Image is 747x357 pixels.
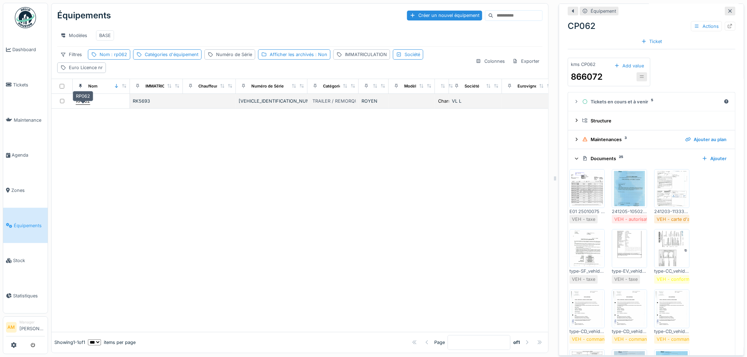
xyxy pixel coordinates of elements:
[323,83,372,89] div: Catégories d'équipement
[614,231,645,266] img: 3mkovkfkbpgkq2l9icuron02fzw7
[133,98,180,104] div: RK5693
[571,152,732,165] summary: Documents25Ajouter
[3,32,48,67] a: Dashboard
[14,117,45,123] span: Maintenance
[513,339,520,346] strong: of 1
[405,51,420,58] div: Société
[638,37,665,46] div: Ticket
[572,216,595,223] div: VEH - taxe
[582,155,696,162] div: Documents
[3,208,48,243] a: Équipements
[3,138,48,173] a: Agenda
[656,231,688,266] img: je9961cjgm6ar024b153ldq2layv
[571,171,603,206] img: 5cg04m0iupcoimz9rc6wlwudhatb
[13,81,45,88] span: Tickets
[438,98,454,104] div: Charroi
[682,135,729,144] div: Ajouter au plan
[654,328,689,335] div: type-CD_vehid-CP062_rmref-29625_label-79_date-20230322120331.pdf
[569,208,605,215] div: E01 25010075 ([DATE], 16286,00 EUR, DKV EURO SERVICE GMBH ET CO KG).pdf
[509,56,543,66] div: Exporter
[571,231,603,266] img: 7y1u8kjgmj3l4jnhb19ctk6g9wq3
[145,51,198,58] div: Catégories d'équipement
[198,83,235,89] div: Chauffeur principal
[691,21,722,31] div: Actions
[614,216,654,223] div: VEH - autorisation
[654,208,689,215] div: 241203-113330-AMI-CP062-80 doc00268620241203111408_011.pdf
[6,320,45,337] a: AM Manager[PERSON_NAME]
[611,61,647,71] div: Add value
[3,67,48,103] a: Tickets
[591,8,616,14] div: Équipement
[571,114,732,127] summary: Structure
[518,83,569,89] div: Eurovignette valide jusque
[571,61,596,68] div: kms CP062
[569,328,605,335] div: type-CD_vehid-CP062_rmref-29709_label-79_date-20230322120423.pdf
[54,339,85,346] div: Showing 1 - 1 of 1
[465,83,479,89] div: Société
[657,216,710,223] div: VEH - carte d'assurance
[571,71,603,83] div: 866072
[654,268,689,275] div: type-CC_vehid-CP062_rmref-18571_label-78_date-20230323142142.jpg
[57,6,111,25] div: Équipements
[345,51,387,58] div: IMMATRICULATION
[57,30,90,41] div: Modèles
[657,336,695,343] div: VEH - commande
[312,98,361,104] div: TRAILER / REMORQUE
[12,46,45,53] span: Dashboard
[582,117,727,124] div: Structure
[3,243,48,278] a: Stock
[100,51,127,58] div: Nom
[614,171,645,206] img: iae2enl6ne6ubh4gtfkhjlwikeo3
[73,91,93,101] div: RP062
[452,98,499,104] div: VL L
[251,83,284,89] div: Numéro de Série
[239,98,305,104] div: [VEHICLE_IDENTIFICATION_NUMBER]
[656,291,688,327] img: pngwiyy4rwguaeoll17w13hxjoc4
[582,136,680,143] div: Maintenances
[568,20,735,32] div: CP062
[361,98,386,104] div: ROYEN
[13,292,45,299] span: Statistiques
[569,268,605,275] div: type-SF_vehid-CP062_rmref-33467_label-68_date-20240830163110.pdf
[57,49,85,60] div: Filtres
[15,7,36,28] img: Badge_color-CXgf-gQk.svg
[314,52,327,57] span: : Non
[612,328,647,335] div: type-CD_vehid-CP062_rmref-29623_label-79_date-20230322120341.pdf
[612,208,647,215] div: 241205-105021-AMI-CP062-77 doc00271620241205104604_002.pdf
[6,322,17,333] li: AM
[14,222,45,229] span: Équipements
[110,52,127,57] span: : rp062
[656,171,688,206] img: dex31hz7zac6oi6yld6en27lhue7
[69,64,103,71] div: Euro Licence nr
[19,320,45,335] li: [PERSON_NAME]
[614,336,652,343] div: VEH - commande
[88,339,136,346] div: items per page
[13,257,45,264] span: Stock
[571,133,732,146] summary: Maintenances3Ajouter au plan
[407,11,482,20] div: Créer un nouvel équipement
[614,276,638,283] div: VEH - taxe
[3,173,48,208] a: Zones
[216,51,252,58] div: Numéro de Série
[614,291,645,327] img: igclmm7w53yxsixx6d7ee7r383tp
[699,154,729,163] div: Ajouter
[11,187,45,194] span: Zones
[571,95,732,108] summary: Tickets en cours et à venir5
[12,152,45,158] span: Agenda
[404,83,419,89] div: Modèle
[582,98,721,105] div: Tickets en cours et à venir
[19,320,45,325] div: Manager
[99,32,111,39] div: BASE
[473,56,508,66] div: Colonnes
[657,276,694,283] div: VEH - conformité
[270,51,327,58] div: Afficher les archivés
[3,278,48,314] a: Statistiques
[434,339,445,346] div: Page
[3,102,48,138] a: Maintenance
[571,291,603,327] img: x1rcp4lrcqt5j0r9d95vwb54qde6
[88,83,97,89] div: Nom
[572,336,610,343] div: VEH - commande
[145,83,182,89] div: IMMATRICULATION
[572,276,595,283] div: VEH - taxe
[612,268,647,275] div: type-EV_vehid-CP062_rmref-31934_label-128_date-20240102171458.pdf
